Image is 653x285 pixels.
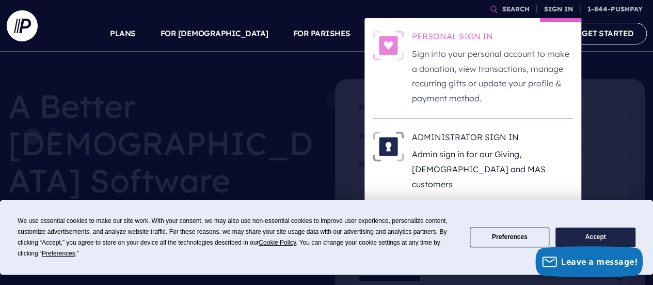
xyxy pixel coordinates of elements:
button: Preferences [470,228,549,248]
a: EXPLORE [445,16,482,52]
span: Preferences [42,250,75,257]
a: COMPANY [506,16,545,52]
p: Admin sign in for our Giving, [DEMOGRAPHIC_DATA] and MAS customers [412,147,573,191]
a: ADMINISTRATOR SIGN IN - Illustration ADMINISTRATOR SIGN IN Admin sign in for our Giving, [DEMOGRA... [373,131,573,192]
p: Sign into your personal account to make a donation, view transactions, manage recurring gifts or ... [412,47,573,106]
span: Cookie Policy [259,239,296,246]
button: Accept [555,228,635,248]
img: PERSONAL SIGN IN - Illustration [373,31,404,61]
button: Leave a message! [535,246,643,277]
a: FOR PARISHES [293,16,351,52]
a: PERSONAL SIGN IN - Illustration PERSONAL SIGN IN Sign into your personal account to make a donati... [373,31,573,106]
img: ADMINISTRATOR SIGN IN - Illustration [373,131,404,161]
a: FOR [DEMOGRAPHIC_DATA] [161,16,268,52]
div: We use essential cookies to make our site work. With your consent, we may also use non-essential ... [18,216,457,259]
span: Leave a message! [561,256,638,267]
a: GET STARTED [569,23,647,44]
a: PLANS [110,16,136,52]
a: SOLUTIONS [375,16,421,52]
h6: ADMINISTRATOR SIGN IN [412,131,573,147]
h6: PERSONAL SIGN IN [412,31,573,46]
